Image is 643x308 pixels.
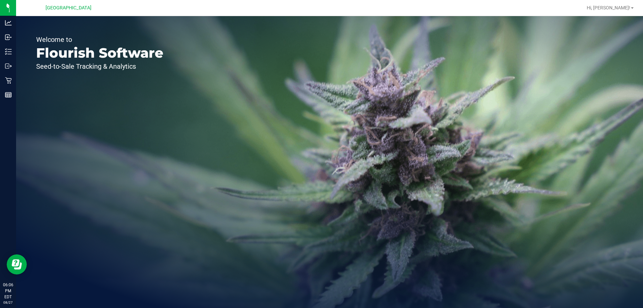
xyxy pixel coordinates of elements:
p: 08/27 [3,300,13,305]
iframe: Resource center [7,254,27,274]
span: Hi, [PERSON_NAME]! [587,5,630,10]
p: Welcome to [36,36,163,43]
inline-svg: Analytics [5,19,12,26]
inline-svg: Retail [5,77,12,84]
p: 06:06 PM EDT [3,282,13,300]
inline-svg: Inventory [5,48,12,55]
inline-svg: Reports [5,91,12,98]
inline-svg: Inbound [5,34,12,41]
span: [GEOGRAPHIC_DATA] [46,5,91,11]
p: Seed-to-Sale Tracking & Analytics [36,63,163,70]
inline-svg: Outbound [5,63,12,69]
p: Flourish Software [36,46,163,60]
